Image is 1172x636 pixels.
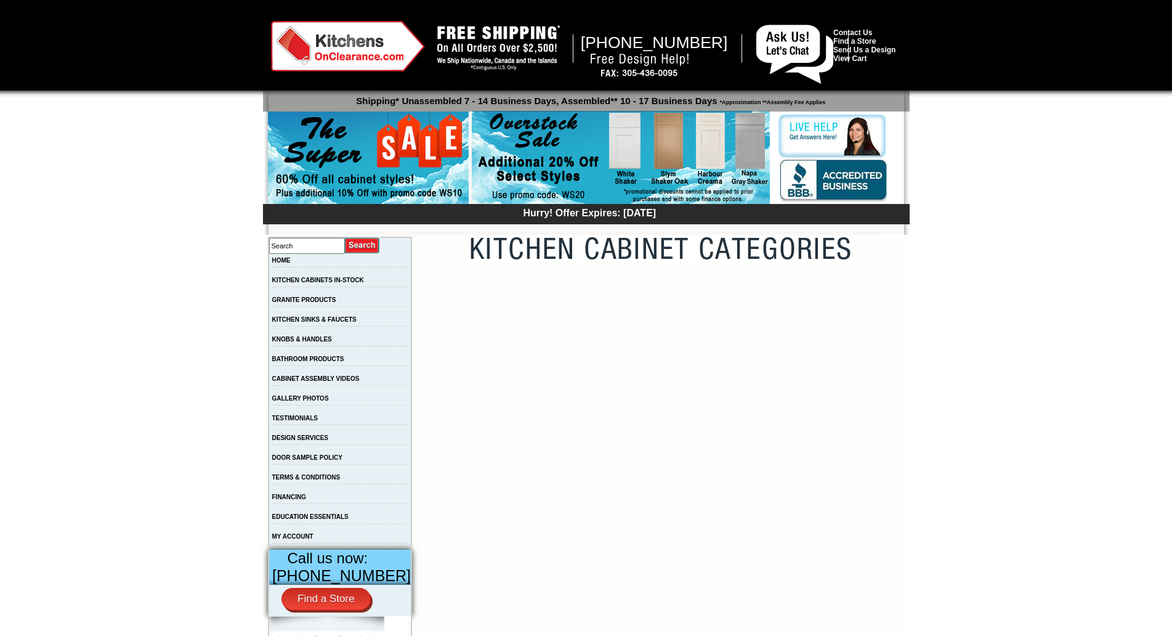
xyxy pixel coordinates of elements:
a: View Cart [833,54,867,63]
input: Submit [345,237,380,254]
span: [PHONE_NUMBER] [272,567,411,584]
a: HOME [272,257,291,264]
a: TERMS & CONDITIONS [272,474,341,481]
p: Shipping* Unassembled 7 - 14 Business Days, Assembled** 10 - 17 Business Days [269,90,910,106]
a: FINANCING [272,494,307,500]
a: Contact Us [833,28,872,37]
a: BATHROOM PRODUCTS [272,356,344,362]
a: DESIGN SERVICES [272,434,329,441]
a: Find a Store [833,37,876,46]
a: Find a Store [281,588,371,610]
a: KITCHEN SINKS & FAUCETS [272,316,357,323]
a: GALLERY PHOTOS [272,395,329,402]
a: Send Us a Design [833,46,895,54]
img: Kitchens on Clearance Logo [271,21,425,71]
a: KITCHEN CABINETS IN-STOCK [272,277,364,283]
a: DOOR SAMPLE POLICY [272,454,342,461]
a: KNOBS & HANDLES [272,336,332,343]
div: Hurry! Offer Expires: [DATE] [269,206,910,219]
span: [PHONE_NUMBER] [581,33,728,52]
span: Call us now: [288,550,368,566]
a: EDUCATION ESSENTIALS [272,513,349,520]
span: *Approximation **Assembly Fee Applies [717,96,826,105]
a: GRANITE PRODUCTS [272,296,336,303]
a: CABINET ASSEMBLY VIDEOS [272,375,360,382]
a: TESTIMONIALS [272,415,318,422]
a: MY ACCOUNT [272,533,313,540]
